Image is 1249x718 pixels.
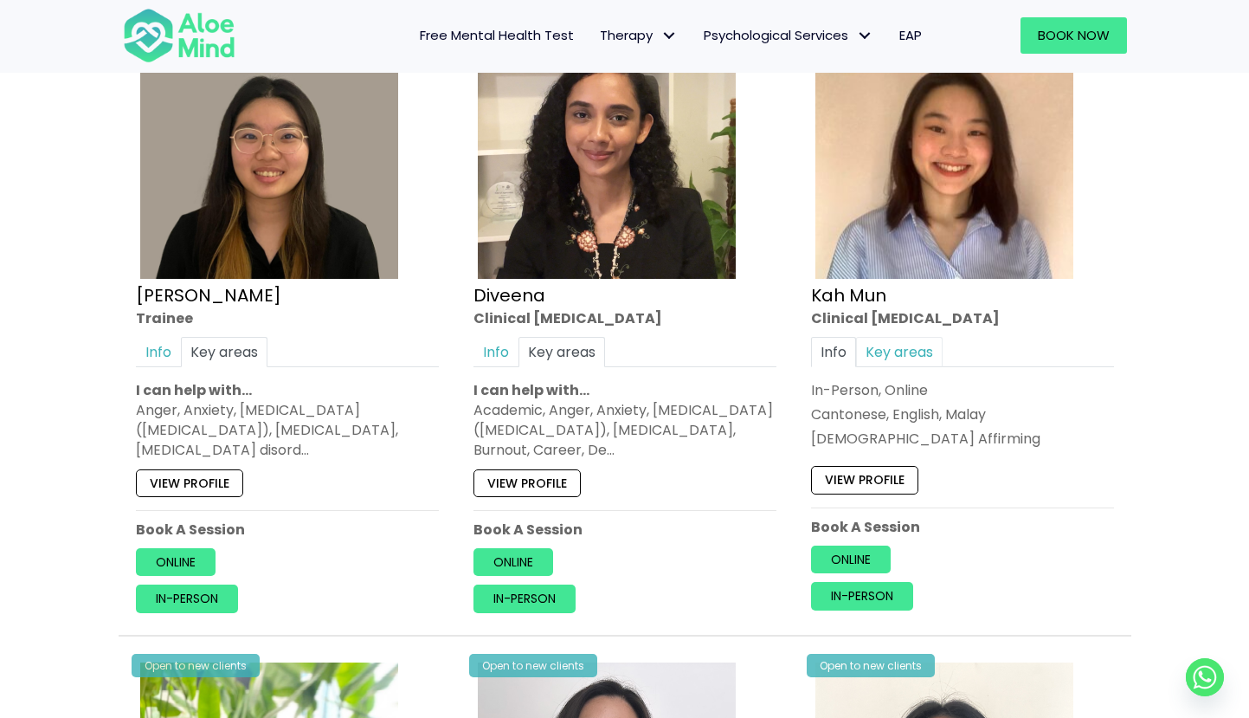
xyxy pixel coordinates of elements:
[136,520,439,540] p: Book A Session
[420,26,574,44] span: Free Mental Health Test
[136,380,439,400] p: I can help with…
[407,17,587,54] a: Free Mental Health Test
[473,520,776,540] p: Book A Session
[691,17,886,54] a: Psychological ServicesPsychological Services: submenu
[136,282,281,307] a: [PERSON_NAME]
[136,337,181,367] a: Info
[899,26,922,44] span: EAP
[600,26,678,44] span: Therapy
[123,7,235,64] img: Aloe mind Logo
[886,17,935,54] a: EAP
[136,400,439,461] div: Anger, Anxiety, [MEDICAL_DATA] ([MEDICAL_DATA]), [MEDICAL_DATA], [MEDICAL_DATA] disord…
[136,469,243,496] a: View profile
[473,400,776,461] div: Academic, Anger, Anxiety, [MEDICAL_DATA] ([MEDICAL_DATA]), [MEDICAL_DATA], Burnout, Career, De…
[811,429,1114,449] div: [DEMOGRAPHIC_DATA] Affirming
[815,21,1073,279] img: Kah Mun-profile-crop-300×300
[473,469,581,496] a: View profile
[811,404,1114,424] p: Cantonese, English, Malay
[181,337,267,367] a: Key areas
[473,337,518,367] a: Info
[811,282,886,307] a: Kah Mun
[473,307,776,327] div: Clinical [MEDICAL_DATA]
[657,23,682,49] span: Therapy: submenu
[587,17,691,54] a: TherapyTherapy: submenu
[258,17,935,54] nav: Menu
[136,307,439,327] div: Trainee
[1186,658,1224,696] a: Whatsapp
[811,582,913,610] a: In-person
[140,21,398,279] img: Profile – Xin Yi
[473,380,776,400] p: I can help with…
[473,282,545,307] a: Diveena
[1020,17,1127,54] a: Book Now
[136,585,238,612] a: In-person
[807,654,935,677] div: Open to new clients
[853,23,878,49] span: Psychological Services: submenu
[469,654,597,677] div: Open to new clients
[811,307,1114,327] div: Clinical [MEDICAL_DATA]
[1038,26,1110,44] span: Book Now
[132,654,260,677] div: Open to new clients
[136,548,216,576] a: Online
[704,26,873,44] span: Psychological Services
[811,546,891,573] a: Online
[473,585,576,612] a: In-person
[473,548,553,576] a: Online
[811,380,1114,400] div: In-Person, Online
[856,337,943,367] a: Key areas
[518,337,605,367] a: Key areas
[811,337,856,367] a: Info
[811,517,1114,537] p: Book A Session
[811,466,918,494] a: View profile
[478,21,736,279] img: IMG_1660 – Diveena Nair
